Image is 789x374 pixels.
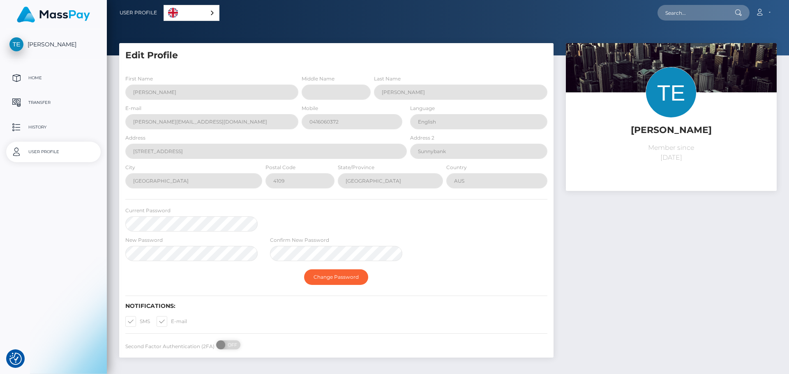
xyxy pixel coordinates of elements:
p: Transfer [9,96,97,109]
img: MassPay [17,7,90,23]
label: Country [446,164,467,171]
p: Home [9,72,97,84]
button: Consent Preferences [9,353,22,365]
label: City [125,164,135,171]
label: Address 2 [410,134,434,142]
label: Mobile [302,105,318,112]
label: First Name [125,75,153,83]
a: Home [6,68,101,88]
h5: Edit Profile [125,49,547,62]
a: English [164,5,219,21]
span: [PERSON_NAME] [6,41,101,48]
label: Language [410,105,435,112]
p: User Profile [9,146,97,158]
label: Second Factor Authentication (2FA) [125,343,215,350]
label: State/Province [338,164,374,171]
a: User Profile [120,4,157,21]
label: Current Password [125,207,171,214]
span: OFF [221,340,241,349]
div: Language [164,5,219,21]
input: Search... [657,5,735,21]
label: Last Name [374,75,401,83]
label: Confirm New Password [270,236,329,244]
label: New Password [125,236,163,244]
label: E-mail [125,105,141,112]
label: E-mail [157,316,187,327]
h6: Notifications: [125,303,547,310]
label: SMS [125,316,150,327]
a: History [6,117,101,138]
label: Postal Code [265,164,295,171]
button: Change Password [304,269,368,285]
label: Middle Name [302,75,335,83]
a: User Profile [6,142,101,162]
p: Member since [DATE] [572,143,771,163]
aside: Language selected: English [164,5,219,21]
h5: [PERSON_NAME] [572,124,771,137]
img: Revisit consent button [9,353,22,365]
p: History [9,121,97,133]
a: Transfer [6,92,101,113]
img: ... [566,43,777,184]
label: Address [125,134,145,142]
